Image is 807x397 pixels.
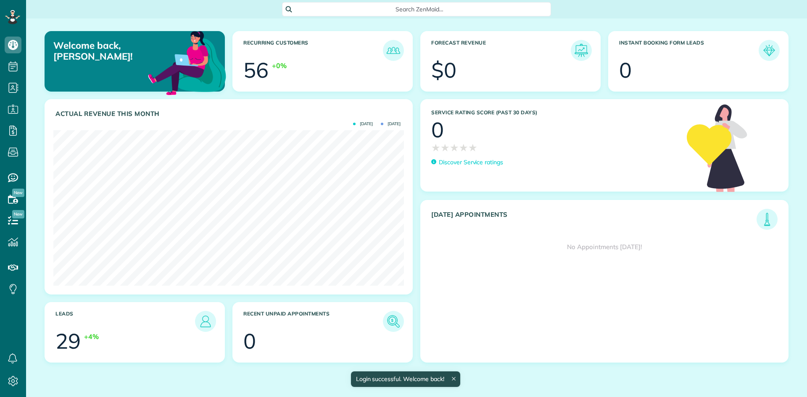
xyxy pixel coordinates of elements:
[440,140,450,155] span: ★
[431,40,571,61] h3: Forecast Revenue
[55,331,81,352] div: 29
[243,40,383,61] h3: Recurring Customers
[431,158,503,167] a: Discover Service ratings
[197,313,214,330] img: icon_leads-1bed01f49abd5b7fead27621c3d59655bb73ed531f8eeb49469d10e621d6b896.png
[431,60,456,81] div: $0
[421,230,788,264] div: No Appointments [DATE]!
[55,311,195,332] h3: Leads
[351,371,460,387] div: Login successful. Welcome back!
[450,140,459,155] span: ★
[761,42,778,59] img: icon_form_leads-04211a6a04a5b2264e4ee56bc0799ec3eb69b7e499cbb523a139df1d13a81ae0.png
[619,40,759,61] h3: Instant Booking Form Leads
[84,332,99,342] div: +4%
[243,311,383,332] h3: Recent unpaid appointments
[385,42,402,59] img: icon_recurring_customers-cf858462ba22bcd05b5a5880d41d6543d210077de5bb9ebc9590e49fd87d84ed.png
[459,140,468,155] span: ★
[12,189,24,197] span: New
[353,122,373,126] span: [DATE]
[759,211,775,228] img: icon_todays_appointments-901f7ab196bb0bea1936b74009e4eb5ffbc2d2711fa7634e0d609ed5ef32b18b.png
[431,110,678,116] h3: Service Rating score (past 30 days)
[243,331,256,352] div: 0
[431,211,757,230] h3: [DATE] Appointments
[573,42,590,59] img: icon_forecast_revenue-8c13a41c7ed35a8dcfafea3cbb826a0462acb37728057bba2d056411b612bbbe.png
[468,140,477,155] span: ★
[243,60,269,81] div: 56
[381,122,401,126] span: [DATE]
[431,119,444,140] div: 0
[53,40,167,62] p: Welcome back, [PERSON_NAME]!
[55,110,404,118] h3: Actual Revenue this month
[12,210,24,218] span: New
[439,158,503,167] p: Discover Service ratings
[146,21,228,103] img: dashboard_welcome-42a62b7d889689a78055ac9021e634bf52bae3f8056760290aed330b23ab8690.png
[619,60,632,81] div: 0
[385,313,402,330] img: icon_unpaid_appointments-47b8ce3997adf2238b356f14209ab4cced10bd1f174958f3ca8f1d0dd7fffeee.png
[431,140,440,155] span: ★
[272,61,287,71] div: +0%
